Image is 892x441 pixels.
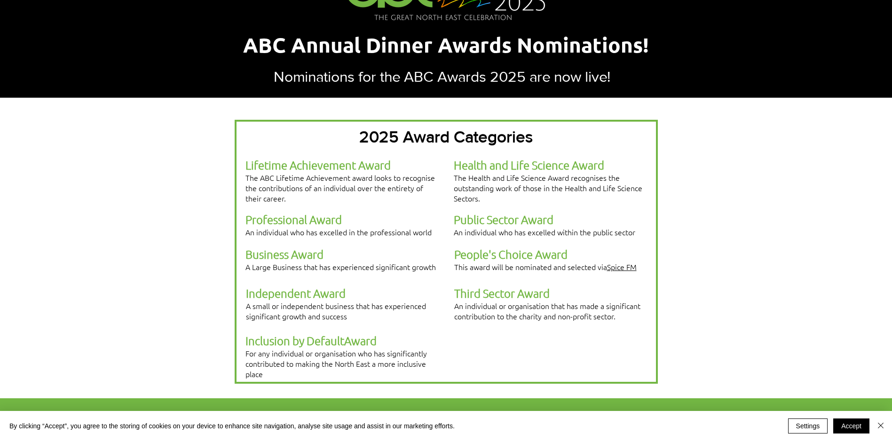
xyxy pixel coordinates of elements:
[246,301,426,321] span: A small or independent business that has experienced significant growth and success
[245,247,324,261] span: Business Award
[245,158,391,172] span: Lifetime Achievement Award
[454,301,640,321] span: An individual or organisation that has made a significant contribution to the charity and non-pro...
[454,247,568,261] span: People's Choice Award
[274,68,610,85] span: Nominations for the ABC Awards 2025 are now live!
[788,418,828,433] button: Settings
[833,418,869,433] button: Accept
[245,172,435,203] span: The ABC Lifetime Achievement award looks to recognise the contributions of an individual over the...
[454,227,635,237] span: An individual who has excelled within the public sector
[245,262,436,272] span: A Large Business that has experienced significant growth
[875,418,886,433] button: Close
[340,409,477,423] span: Not sure who to Nominate?
[344,333,377,348] span: Award
[875,420,886,431] img: Close
[243,32,649,58] span: ABC Annual Dinner Awards Nominations!
[245,212,342,226] span: Professional Award
[9,422,455,430] span: By clicking “Accept”, you agree to the storing of cookies on your device to enhance site navigati...
[315,333,344,348] span: efault
[245,227,432,237] span: An individual who has excelled in the professional world
[454,262,637,272] span: This award will be nominated and selected via
[245,348,427,379] span: For any individual or organisation who has significantly contributed to making the North East a m...
[245,333,315,348] span: Inclusion by D
[454,286,550,300] span: Third Sector Award
[607,262,637,272] a: Spice FM
[454,158,604,172] span: Health and Life Science Award
[454,172,642,203] span: The Health and Life Science Award recognises the outstanding work of those in the Health and Life...
[359,128,533,146] span: 2025 Award Categories
[246,286,346,300] span: Independent Award
[454,212,553,226] span: Public Sector Award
